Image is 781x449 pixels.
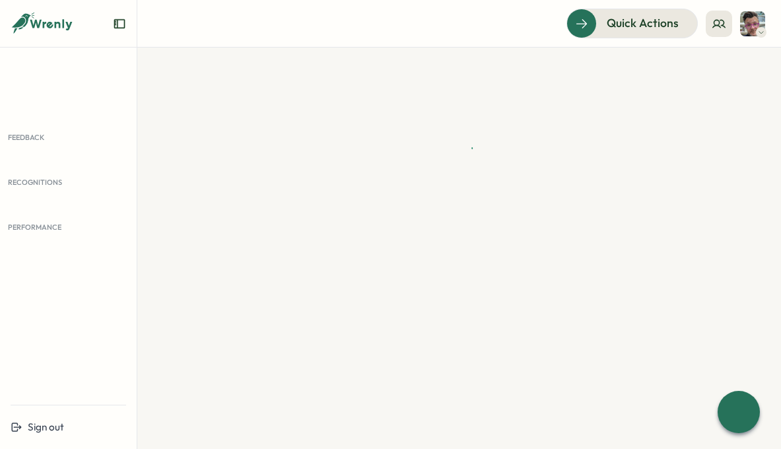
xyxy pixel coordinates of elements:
button: Quick Actions [566,9,698,38]
span: Quick Actions [607,15,679,32]
img: Chris Forlano [740,11,765,36]
span: Sign out [28,421,64,433]
button: Expand sidebar [113,17,126,30]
